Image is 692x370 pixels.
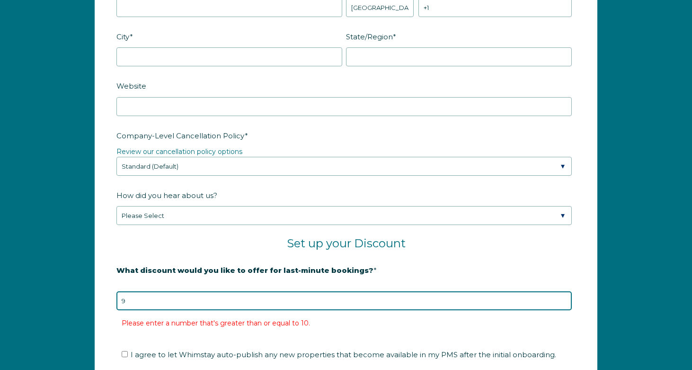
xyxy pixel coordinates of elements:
label: Please enter a number that's greater than or equal to 10. [122,319,310,327]
span: City [116,29,130,44]
span: Company-Level Cancellation Policy [116,128,245,143]
a: Review our cancellation policy options [116,147,242,156]
span: I agree to let Whimstay auto-publish any new properties that become available in my PMS after the... [131,350,556,359]
input: I agree to let Whimstay auto-publish any new properties that become available in my PMS after the... [122,351,128,357]
span: State/Region [346,29,393,44]
strong: What discount would you like to offer for last-minute bookings? [116,266,373,275]
span: How did you hear about us? [116,188,217,203]
span: Set up your Discount [287,236,406,250]
strong: 20% is recommended, minimum of 10% [116,282,265,290]
span: Website [116,79,146,93]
